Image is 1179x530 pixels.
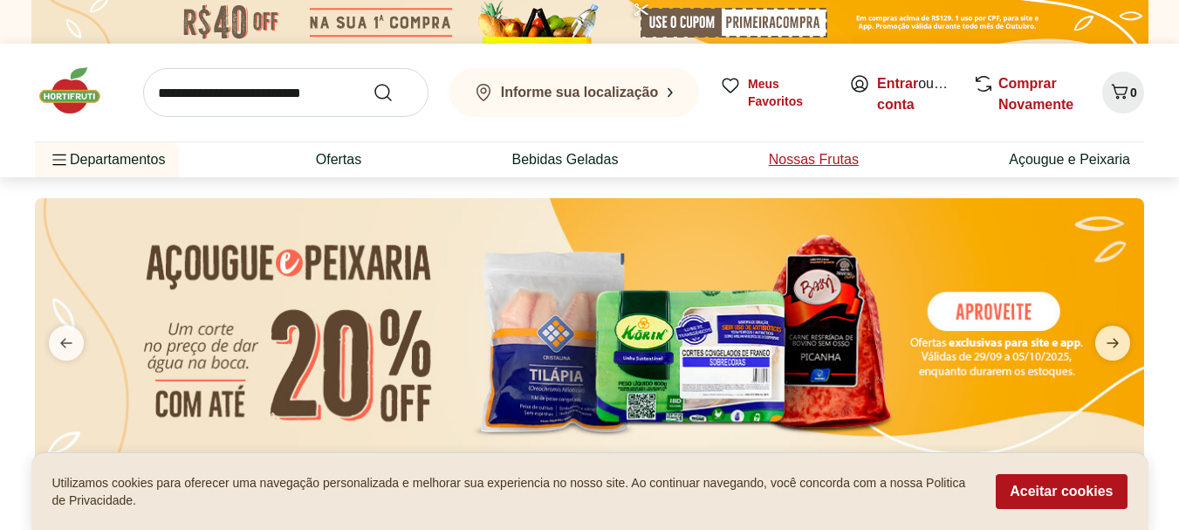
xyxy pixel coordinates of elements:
[49,139,165,181] span: Departamentos
[449,68,699,117] button: Informe sua localização
[373,82,415,103] button: Submit Search
[35,326,98,361] button: previous
[1130,86,1137,100] span: 0
[316,149,361,170] a: Ofertas
[998,76,1073,112] a: Comprar Novamente
[1102,72,1144,114] button: Carrinho
[720,75,828,110] a: Meus Favoritos
[35,198,1144,467] img: açougue
[748,75,828,110] span: Meus Favoritos
[501,85,659,100] b: Informe sua localização
[49,139,70,181] button: Menu
[35,65,122,117] img: Hortifruti
[769,149,859,170] a: Nossas Frutas
[877,73,955,115] span: ou
[143,68,428,117] input: search
[877,76,918,91] a: Entrar
[52,474,976,509] p: Utilizamos cookies para oferecer uma navegação personalizada e melhorar sua experiencia no nosso ...
[996,474,1127,509] button: Aceitar cookies
[1081,326,1144,361] button: next
[1009,149,1130,170] a: Açougue e Peixaria
[512,149,619,170] a: Bebidas Geladas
